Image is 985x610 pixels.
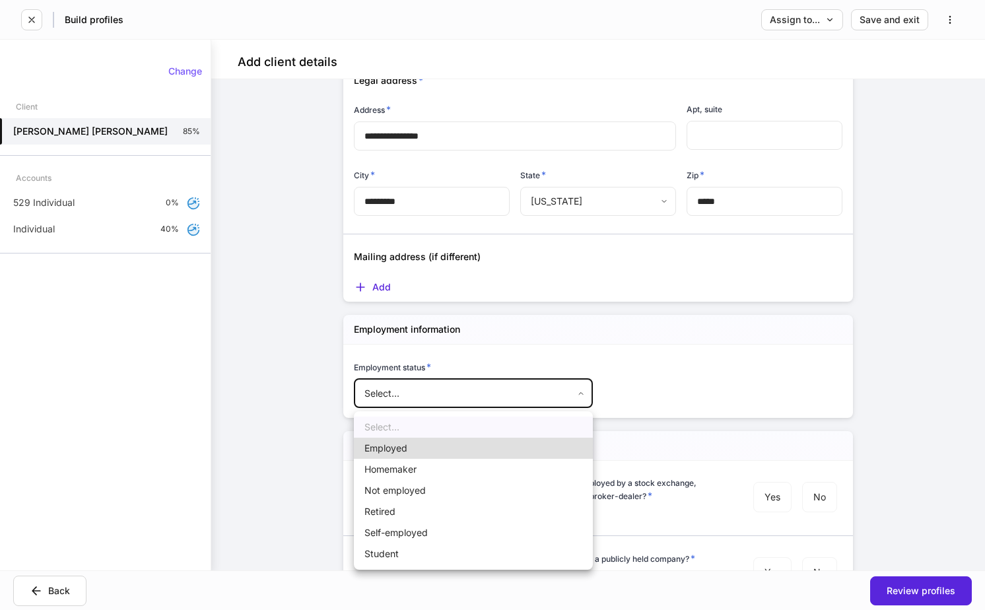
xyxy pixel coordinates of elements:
li: Homemaker [354,459,593,480]
li: Retired [354,501,593,522]
li: Student [354,543,593,564]
li: Employed [354,438,593,459]
li: Not employed [354,480,593,501]
li: Self-employed [354,522,593,543]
